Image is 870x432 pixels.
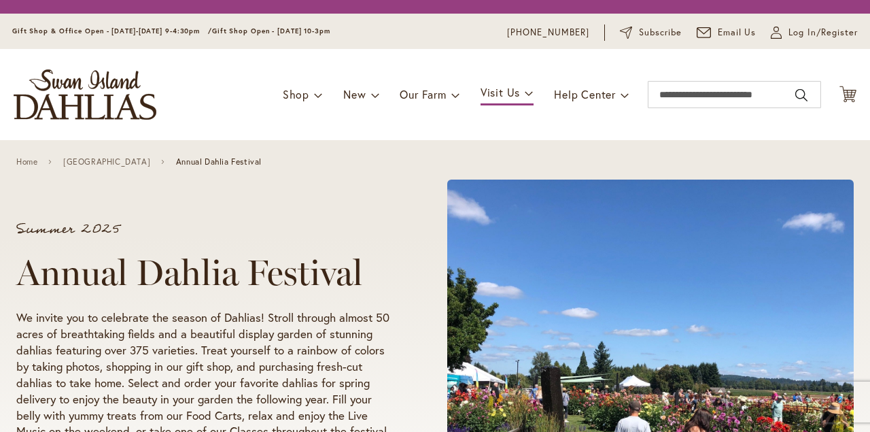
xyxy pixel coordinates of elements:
[12,27,212,35] span: Gift Shop & Office Open - [DATE]-[DATE] 9-4:30pm /
[283,87,309,101] span: Shop
[16,252,396,293] h1: Annual Dahlia Festival
[481,85,520,99] span: Visit Us
[14,69,156,120] a: store logo
[718,26,756,39] span: Email Us
[620,26,682,39] a: Subscribe
[63,157,150,167] a: [GEOGRAPHIC_DATA]
[697,26,756,39] a: Email Us
[788,26,858,39] span: Log In/Register
[771,26,858,39] a: Log In/Register
[176,157,262,167] span: Annual Dahlia Festival
[343,87,366,101] span: New
[212,27,330,35] span: Gift Shop Open - [DATE] 10-3pm
[16,157,37,167] a: Home
[639,26,682,39] span: Subscribe
[400,87,446,101] span: Our Farm
[795,84,807,106] button: Search
[16,222,396,236] p: Summer 2025
[554,87,616,101] span: Help Center
[507,26,589,39] a: [PHONE_NUMBER]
